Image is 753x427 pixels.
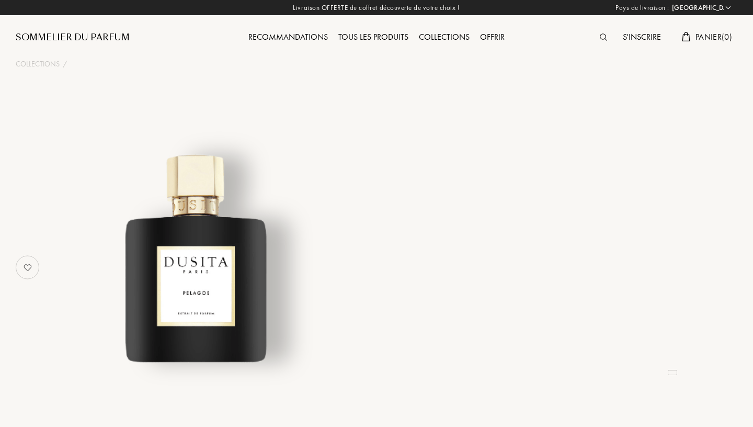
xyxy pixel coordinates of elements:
div: S'inscrire [618,31,666,44]
img: no_like_p.png [17,257,38,278]
a: Recommandations [243,31,333,42]
a: Tous les produits [333,31,414,42]
div: Tous les produits [333,31,414,44]
div: / [63,59,67,70]
div: Offrir [475,31,510,44]
div: Collections [414,31,475,44]
img: undefined undefined [67,133,326,392]
a: S'inscrire [618,31,666,42]
a: Sommelier du Parfum [16,31,130,44]
img: search_icn.svg [600,33,607,41]
a: Offrir [475,31,510,42]
img: cart.svg [682,32,690,41]
div: Recommandations [243,31,333,44]
span: Pays de livraison : [615,3,669,13]
span: Panier ( 0 ) [695,31,732,42]
a: Collections [16,59,60,70]
a: Collections [414,31,475,42]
